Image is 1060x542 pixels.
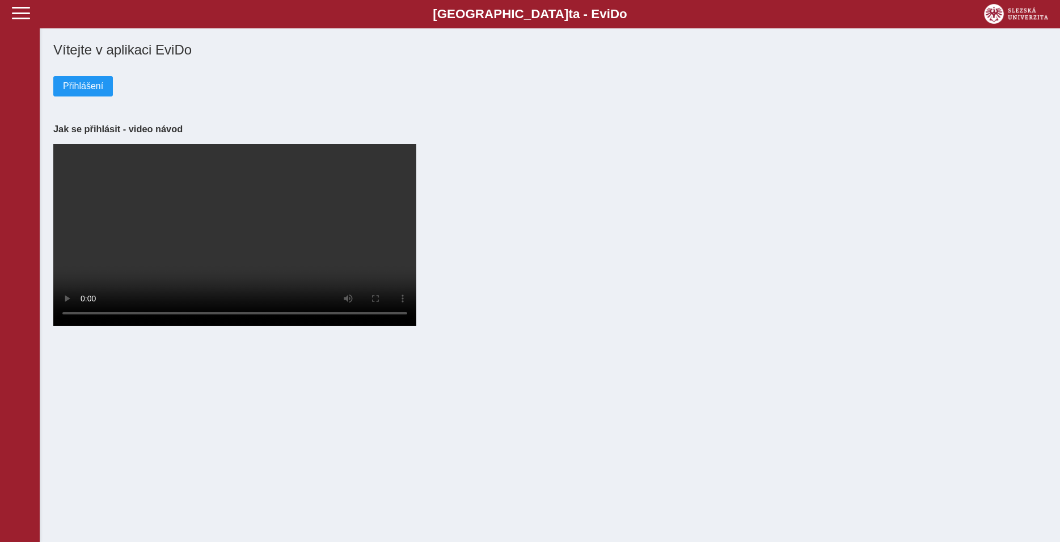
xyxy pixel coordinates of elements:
[53,144,416,326] video: Your browser does not support the video tag.
[63,81,103,91] span: Přihlášení
[53,76,113,96] button: Přihlášení
[34,7,1026,22] b: [GEOGRAPHIC_DATA] a - Evi
[610,7,619,21] span: D
[984,4,1048,24] img: logo_web_su.png
[53,124,1046,135] h3: Jak se přihlásit - video návod
[619,7,627,21] span: o
[568,7,572,21] span: t
[53,42,1046,58] h1: Vítejte v aplikaci EviDo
